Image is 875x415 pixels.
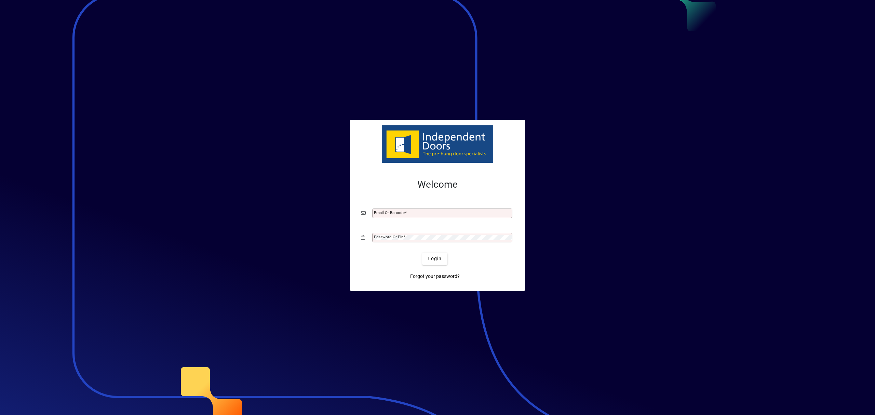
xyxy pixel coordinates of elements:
a: Forgot your password? [407,270,462,283]
button: Login [422,253,447,265]
mat-label: Email or Barcode [374,210,405,215]
h2: Welcome [361,179,514,190]
mat-label: Password or Pin [374,235,403,239]
span: Login [428,255,442,262]
span: Forgot your password? [410,273,460,280]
